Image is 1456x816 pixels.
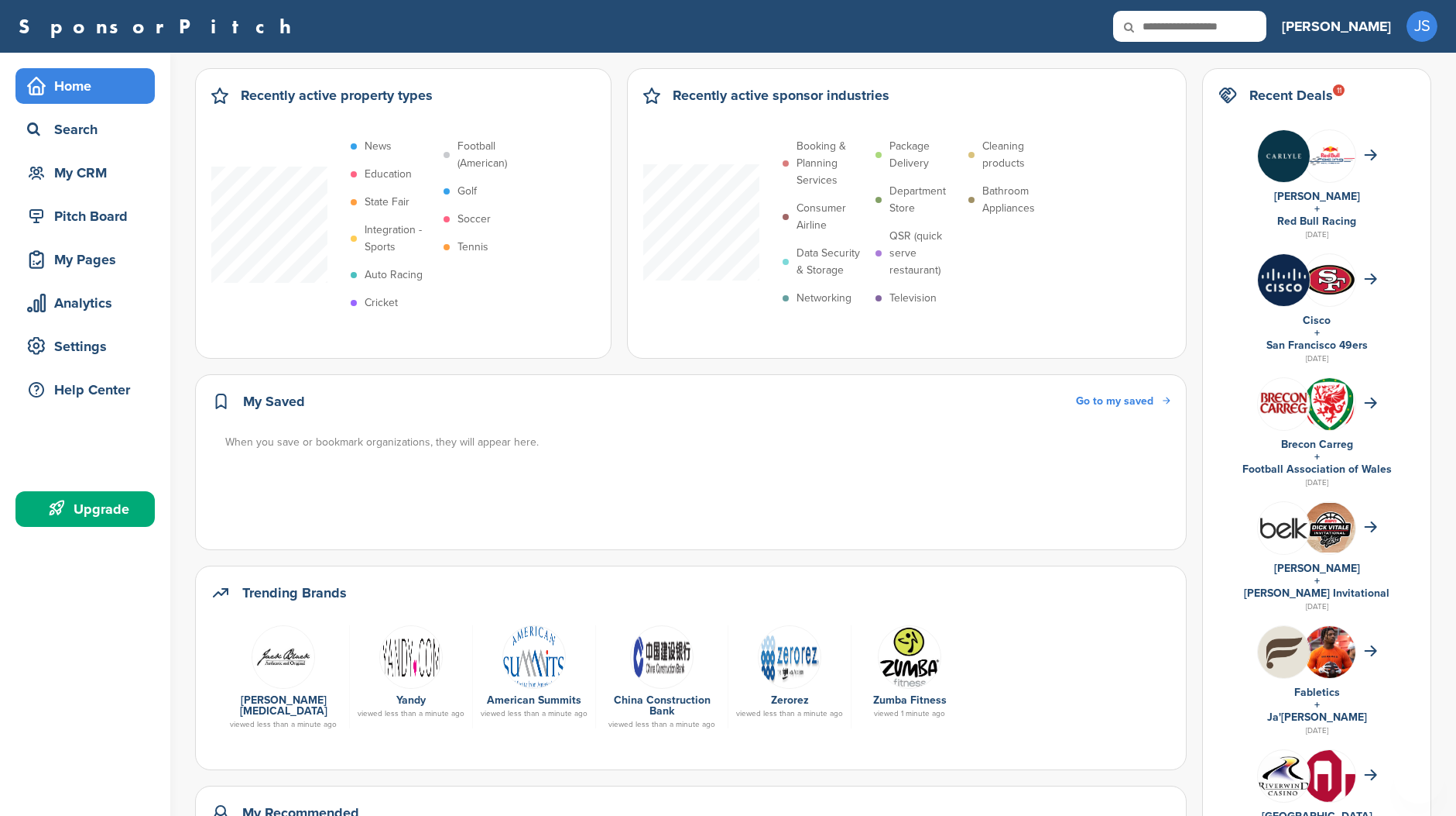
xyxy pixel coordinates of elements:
[15,372,155,408] a: Help Center
[1394,754,1444,804] iframe: Button to launch messaging window
[1218,352,1415,366] div: [DATE]
[240,694,327,718] a: [PERSON_NAME] [MEDICAL_DATA]
[15,491,155,527] a: Upgrade
[481,625,588,687] a: Open uri20141112 50798 iffq32
[1314,698,1320,711] a: +
[758,625,821,689] img: Screen shot 2017 03 14 at 1.41.56 pm
[1304,378,1355,438] img: 170px football association of wales logo.svg
[481,710,588,718] div: viewed less than a minute ago
[379,625,443,689] img: Images
[1406,11,1437,42] span: JS
[1218,724,1415,738] div: [DATE]
[1218,600,1415,614] div: [DATE]
[878,625,941,689] img: Data
[1333,84,1345,96] div: 11
[358,625,464,687] a: Images
[1314,326,1320,339] a: +
[502,625,566,689] img: Open uri20141112 50798 iffq32
[1242,463,1392,476] a: Football Association of Wales
[1274,562,1360,575] a: [PERSON_NAME]
[1076,393,1170,410] a: Go to my saved
[23,72,155,100] div: Home
[1294,686,1340,699] a: Fabletics
[457,239,488,256] p: Tennis
[736,625,843,687] a: Screen shot 2017 03 14 at 1.41.56 pm
[1258,626,1310,678] img: Hb geub1 400x400
[889,290,937,307] p: Television
[15,68,155,104] a: Home
[365,294,398,312] p: Cricket
[15,198,155,234] a: Pitch Board
[23,159,155,187] div: My CRM
[889,228,961,279] p: QSR (quick serve restaurant)
[797,138,868,189] p: Booking & Planning Services
[252,625,315,689] img: Data
[225,721,341,728] div: viewed less than a minute ago
[1281,438,1353,451] a: Brecon Carreg
[1258,756,1310,796] img: Data
[1258,254,1310,306] img: Jmyca1yn 400x400
[396,694,426,707] a: Yandy
[225,434,1172,451] div: When you save or bookmark organizations, they will appear here.
[797,200,868,234] p: Consumer Airline
[1304,626,1355,688] img: Ja'marr chase
[242,582,347,604] h2: Trending Brands
[1244,587,1389,600] a: [PERSON_NAME] Invitational
[365,166,412,183] p: Education
[365,138,392,155] p: News
[889,183,961,217] p: Department Store
[1314,574,1320,587] a: +
[614,694,711,718] a: China Construction Bank
[1304,264,1355,295] img: Data?1415805694
[1282,9,1391,43] a: [PERSON_NAME]
[859,710,960,718] div: viewed 1 minute ago
[1282,15,1391,37] h3: [PERSON_NAME]
[673,84,889,106] h2: Recently active sponsor industries
[225,625,341,687] a: Data
[457,211,491,228] p: Soccer
[1076,394,1153,408] span: Go to my saved
[23,332,155,360] div: Settings
[15,112,155,147] a: Search
[15,242,155,277] a: My Pages
[1258,378,1310,430] img: Fvoowbej 400x400
[604,625,720,687] a: Data
[859,625,960,687] a: Data
[23,246,155,274] div: My Pages
[1304,146,1355,166] img: Data?1415811735
[1218,476,1415,490] div: [DATE]
[243,391,305,412] h2: My Saved
[982,138,1053,172] p: Cleaning products
[1249,84,1333,106] h2: Recent Deals
[604,721,720,728] div: viewed less than a minute ago
[1277,215,1356,228] a: Red Bull Racing
[23,495,155,523] div: Upgrade
[241,84,433,106] h2: Recently active property types
[873,694,947,707] a: Zumba Fitness
[982,183,1053,217] p: Bathroom Appliances
[1258,130,1310,182] img: Eowf0nlc 400x400
[1304,503,1355,552] img: Cleanshot 2025 09 07 at 20.31.59 2x
[736,710,843,718] div: viewed less than a minute ago
[358,710,464,718] div: viewed less than a minute ago
[23,376,155,404] div: Help Center
[457,138,529,172] p: Football (American)
[457,183,477,200] p: Golf
[630,625,694,689] img: Data
[1266,339,1368,352] a: San Francisco 49ers
[19,16,301,36] a: SponsorPitch
[771,694,809,707] a: Zerorez
[365,194,409,211] p: State Fair
[365,222,436,256] p: Integration - Sports
[889,138,961,172] p: Package Delivery
[1314,450,1320,463] a: +
[1258,502,1310,554] img: L 1bnuap 400x400
[1274,190,1360,203] a: [PERSON_NAME]
[23,289,155,317] div: Analytics
[15,155,155,191] a: My CRM
[1267,711,1367,724] a: Ja'[PERSON_NAME]
[797,245,868,279] p: Data Security & Storage
[487,694,581,707] a: American Summits
[15,285,155,321] a: Analytics
[15,329,155,364] a: Settings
